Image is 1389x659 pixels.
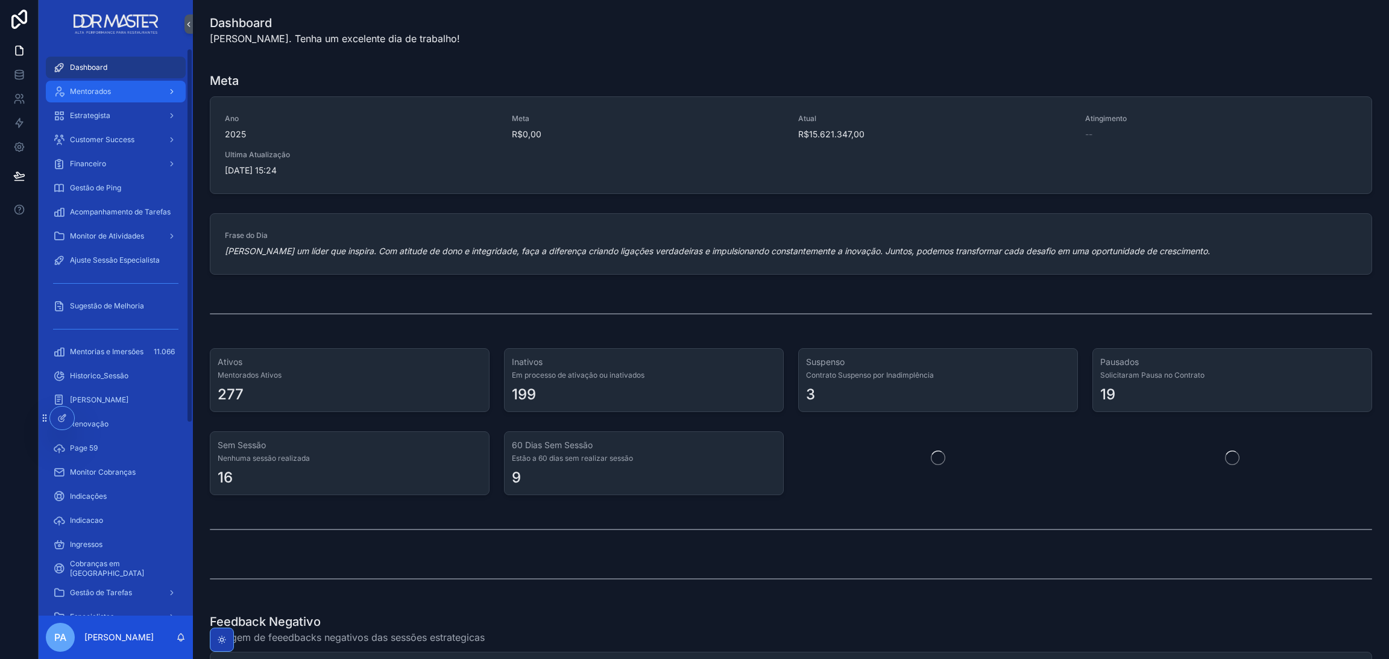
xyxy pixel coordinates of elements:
[70,111,110,120] span: Estrategista
[210,31,460,46] p: [PERSON_NAME]. Tenha um excelente dia de trabalho!
[512,468,521,487] div: 9
[46,177,186,199] a: Gestão de Ping
[218,468,233,487] div: 16
[225,246,1210,256] em: [PERSON_NAME] um líder que inspira. Com atitude de dono e integridade, faça a diferença criando l...
[70,419,109,429] span: Renovação
[1085,128,1092,140] span: --
[46,606,186,628] a: Especialistas
[70,443,98,453] span: Page 59
[225,150,497,160] span: Ultima Atualização
[70,467,136,477] span: Monitor Cobranças
[806,385,815,404] div: 3
[1085,114,1358,123] span: Atingimento
[218,385,244,404] div: 277
[70,159,106,169] span: Financeiro
[84,631,154,643] p: [PERSON_NAME]
[46,534,186,555] a: Ingressos
[46,510,186,531] a: Indicacao
[806,370,1070,380] span: Contrato Suspenso por Inadimplência
[70,135,134,145] span: Customer Success
[225,231,1357,240] span: Frase do Dia
[46,57,186,78] a: Dashboard
[218,439,482,451] h3: Sem Sessão
[39,48,193,616] div: scrollable content
[210,72,239,89] h1: Meta
[210,630,485,645] span: Listagem de feeedbacks negativos das sessões estrategicas
[1100,356,1364,368] h3: Pausados
[70,588,132,598] span: Gestão de Tarefas
[512,114,784,123] span: Meta
[512,370,776,380] span: Em processo de ativação ou inativados
[798,114,1071,123] span: Atual
[210,613,485,630] h1: Feedback Negativo
[1100,370,1364,380] span: Solicitaram Pausa no Contrato
[225,128,497,140] span: 2025
[70,492,107,501] span: Indicações
[150,345,178,359] div: 11.066
[70,87,111,96] span: Mentorados
[46,365,186,387] a: Historico_Sessão
[512,454,776,463] span: Estão a 60 dias sem realizar sessão
[218,454,482,463] span: Nenhuma sessão realizada
[74,14,157,34] img: App logo
[70,540,102,549] span: Ingressos
[798,128,1071,140] span: R$15.621.347,00
[46,105,186,126] a: Estrategista
[70,301,144,311] span: Sugestão de Melhoria
[46,341,186,363] a: Mentorias e Imersões11.066
[54,630,66,645] span: PA
[70,231,144,241] span: Monitor de Atividades
[70,559,174,578] span: Cobranças em [GEOGRAPHIC_DATA]
[70,347,143,357] span: Mentorias e Imersões
[70,183,121,193] span: Gestão de Ping
[46,249,186,271] a: Ajuste Sessão Especialista
[512,439,776,451] h3: 60 Dias Sem Sessão
[218,356,482,368] h3: Ativos
[225,164,497,176] span: [DATE] 15:24
[46,389,186,411] a: [PERSON_NAME]
[512,385,536,404] div: 199
[512,128,784,140] span: R$0,00
[46,413,186,435] a: Renovação
[70,207,171,217] span: Acompanhamento de Tarefas
[70,395,128,405] span: [PERSON_NAME]
[70,255,160,265] span: Ajuste Sessão Especialista
[46,486,186,507] a: Indicações
[225,114,497,123] span: Ano
[46,201,186,223] a: Acompanhamento de Tarefas
[210,14,460,31] h1: Dashboard
[1100,385,1115,404] div: 19
[70,371,128,381] span: Historico_Sessão
[46,129,186,151] a: Customer Success
[46,461,186,483] a: Monitor Cobranças
[70,516,103,525] span: Indicacao
[46,153,186,175] a: Financeiro
[46,558,186,579] a: Cobranças em [GEOGRAPHIC_DATA]
[512,356,776,368] h3: Inativos
[46,81,186,102] a: Mentorados
[218,370,482,380] span: Mentorados Ativos
[46,437,186,459] a: Page 59
[70,612,114,622] span: Especialistas
[46,582,186,604] a: Gestão de Tarefas
[806,356,1070,368] h3: Suspenso
[46,225,186,247] a: Monitor de Atividades
[46,295,186,317] a: Sugestão de Melhoria
[70,63,107,72] span: Dashboard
